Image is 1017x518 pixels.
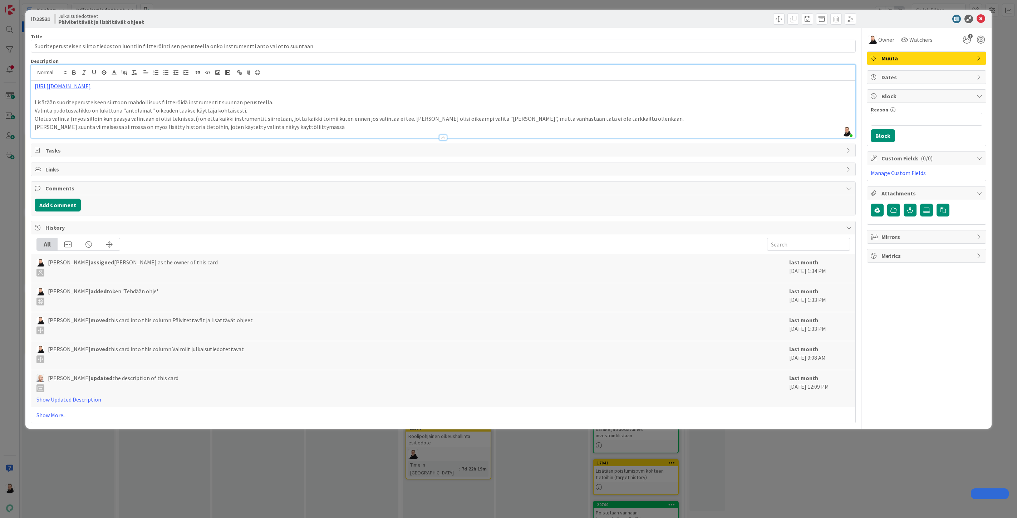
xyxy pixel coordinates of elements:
[36,396,101,403] a: Show Updated Description
[881,233,973,241] span: Mirrors
[878,35,894,44] span: Owner
[31,40,856,53] input: type card name here...
[789,374,818,382] b: last month
[871,169,926,176] a: Manage Custom Fields
[36,411,850,419] a: Show More...
[36,317,44,324] img: AN
[31,33,42,40] label: Title
[36,345,44,353] img: AN
[871,106,888,113] label: Reason
[45,165,842,174] span: Links
[58,13,144,19] span: Julkaisutiedotteet
[881,54,973,63] span: Muuta
[48,287,158,305] span: [PERSON_NAME] token 'Tehdään ohje'
[48,374,178,392] span: [PERSON_NAME] the description of this card
[881,189,973,198] span: Attachments
[868,35,877,44] img: AN
[90,317,108,324] b: moved
[36,374,44,382] img: NG
[31,15,50,23] span: ID
[881,73,973,81] span: Dates
[881,92,973,100] span: Block
[45,223,842,232] span: History
[789,287,850,308] div: [DATE] 1:33 PM
[789,345,818,353] b: last month
[789,374,850,404] div: [DATE] 12:09 PM
[45,184,842,193] span: Comments
[789,345,850,366] div: [DATE] 9:08 AM
[36,15,50,23] b: 22531
[45,146,842,155] span: Tasks
[881,154,973,163] span: Custom Fields
[767,238,850,251] input: Search...
[35,106,852,115] p: Valinta pudotusvalikko on lukittuna "antolainat" oikeuden taakse käyttäjä kohtaisesti.
[48,258,218,277] span: [PERSON_NAME] [PERSON_NAME] as the owner of this card
[58,19,144,25] b: Päivitettävät ja lisättävät ohjeet
[35,83,91,90] a: [URL][DOMAIN_NAME]
[90,374,112,382] b: updated
[968,34,973,39] span: 1
[37,238,58,250] div: All
[48,316,253,334] span: [PERSON_NAME] this card into this column Päivitettävät ja lisättävät ohjeet
[789,317,818,324] b: last month
[31,58,59,64] span: Description
[90,259,114,266] b: assigned
[842,126,852,136] img: KHqomuoKQRjoNQxyxxwtZmjOUFPU5med.jpg
[881,251,973,260] span: Metrics
[36,288,44,295] img: AN
[871,129,895,142] button: Block
[35,115,852,123] p: Oletus valinta (myös silloin kun pääsyä valintaan ei olisi teknisesti) on että kaikki instrumenti...
[35,199,81,211] button: Add Comment
[789,316,850,337] div: [DATE] 1:33 PM
[90,345,108,353] b: moved
[789,259,818,266] b: last month
[36,259,44,267] img: AN
[921,155,933,162] span: ( 0/0 )
[789,258,850,279] div: [DATE] 1:34 PM
[789,288,818,295] b: last month
[35,123,852,131] p: [PERSON_NAME] suunta viimeisessä siirrossa on myös lisätty historia tietoihin, joten käytetty val...
[90,288,107,295] b: added
[35,98,852,106] p: Lisätään suoriteperusteiseen siirtoon mahdollisuus filtteröidä instrumentit suunnan perusteella.
[909,35,933,44] span: Watchers
[48,345,244,363] span: [PERSON_NAME] this card into this column Valmiit julkaisutiedotettavat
